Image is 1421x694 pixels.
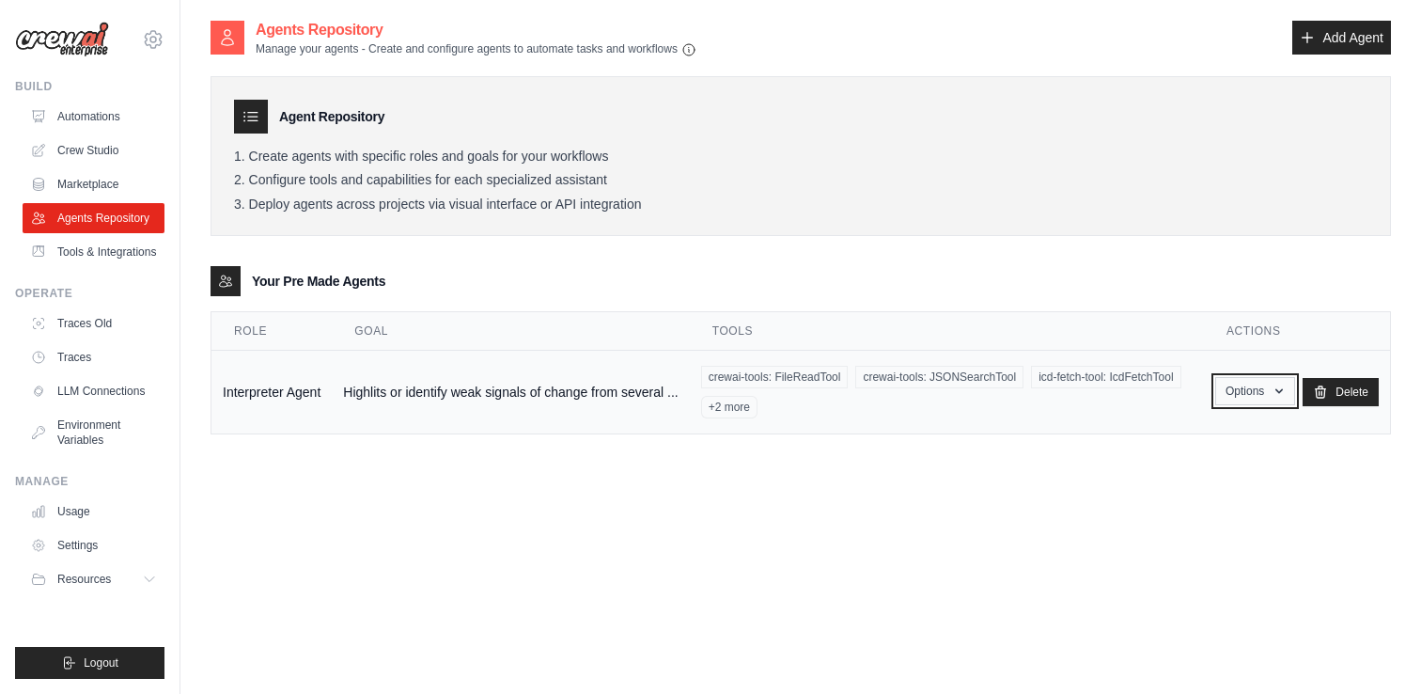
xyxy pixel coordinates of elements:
[332,351,689,434] td: Highlits or identify weak signals of change from several ...
[15,474,164,489] div: Manage
[211,351,332,434] td: Interpreter Agent
[15,22,109,57] img: Logo
[855,366,1023,388] span: crewai-tools: JSONSearchTool
[1327,604,1421,694] iframe: Chat Widget
[23,203,164,233] a: Agents Repository
[57,572,111,587] span: Resources
[23,237,164,267] a: Tools & Integrations
[23,135,164,166] a: Crew Studio
[1303,378,1379,406] a: Delete
[1204,312,1390,351] th: Actions
[234,172,1367,189] li: Configure tools and capabilities for each specialized assistant
[23,376,164,406] a: LLM Connections
[234,197,1367,213] li: Deploy agents across projects via visual interface or API integration
[23,564,164,594] button: Resources
[234,149,1367,166] li: Create agents with specific roles and goals for your workflows
[1292,21,1391,55] a: Add Agent
[211,312,332,351] th: Role
[256,19,696,41] h2: Agents Repository
[690,312,1204,351] th: Tools
[23,169,164,199] a: Marketplace
[15,647,164,679] button: Logout
[256,41,696,57] p: Manage your agents - Create and configure agents to automate tasks and workflows
[701,396,757,418] span: +2 more
[701,366,849,388] span: crewai-tools: FileReadTool
[15,79,164,94] div: Build
[332,312,689,351] th: Goal
[279,107,384,126] h3: Agent Repository
[1031,366,1180,388] span: icd-fetch-tool: IcdFetchTool
[15,286,164,301] div: Operate
[84,655,118,670] span: Logout
[23,342,164,372] a: Traces
[23,102,164,132] a: Automations
[23,308,164,339] a: Traces Old
[1215,377,1295,405] button: Options
[23,410,164,455] a: Environment Variables
[252,272,385,291] h3: Your Pre Made Agents
[23,530,164,560] a: Settings
[23,497,164,527] a: Usage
